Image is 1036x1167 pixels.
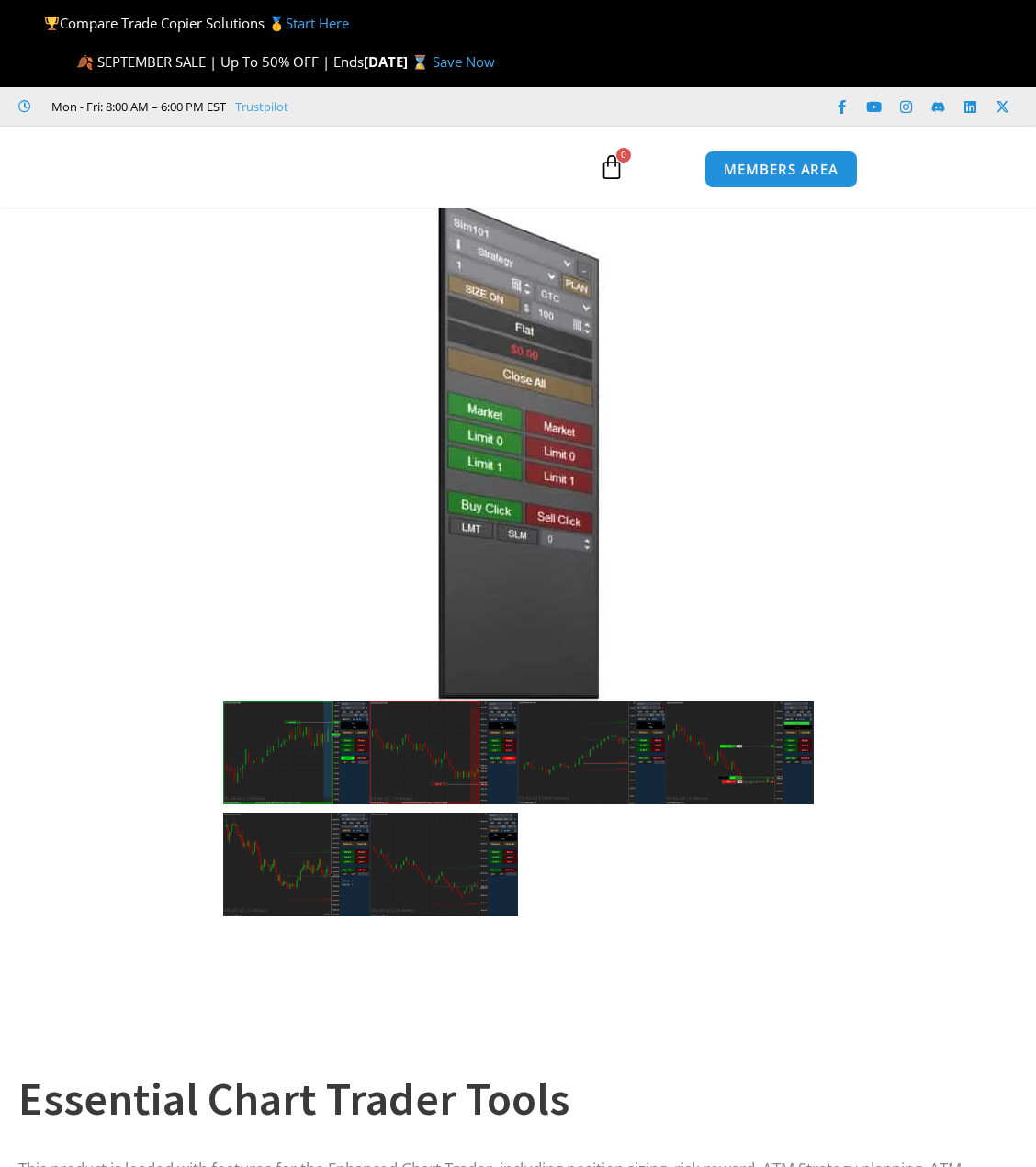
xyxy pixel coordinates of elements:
[235,95,288,118] a: Trustpilot
[76,52,364,71] span: 🍂 SEPTEMBER SALE | Up To 50% OFF | Ends
[704,151,858,188] a: MEMBERS AREA
[223,194,814,701] img: Essential Chart Trader Tools | Affordable Indicators – NinjaTrader
[44,14,349,32] span: Compare Trade Copier Solutions 🥇
[223,813,371,916] img: Essential Chart Trader Tools - NQ 1 Minute | Affordable Indicators – NinjaTrader
[433,52,495,71] a: Save Now
[364,52,433,71] strong: [DATE] ⌛
[223,701,371,805] img: Essential Chart Trader Tools - CL 2 Minute | Affordable Indicators – NinjaTrader
[133,133,331,199] img: LogoAI | Affordable Indicators – NinjaTrader
[616,148,631,163] span: 0
[571,140,652,194] a: 0
[286,14,349,32] a: Start Here
[370,701,518,805] img: Essential Chart Trader Tools - ES 10 Range | Affordable Indicators – NinjaTrader
[45,17,59,30] img: 🏆
[518,701,666,805] img: Essential Chart Trader Tools - CL 5000 Volume | Affordable Indicators – NinjaTrader
[370,813,518,916] img: Essential Chart Trader Tools - NQ 20 Renko | Affordable Indicators – NinjaTrader
[18,1067,999,1131] h1: Essential Chart Trader Tools
[47,95,226,118] span: Mon - Fri: 8:00 AM – 6:00 PM EST
[724,163,839,176] span: MEMBERS AREA
[666,701,814,805] img: Essential Chart Trader Tools - ES 5 Minute | Affordable Indicators – NinjaTrader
